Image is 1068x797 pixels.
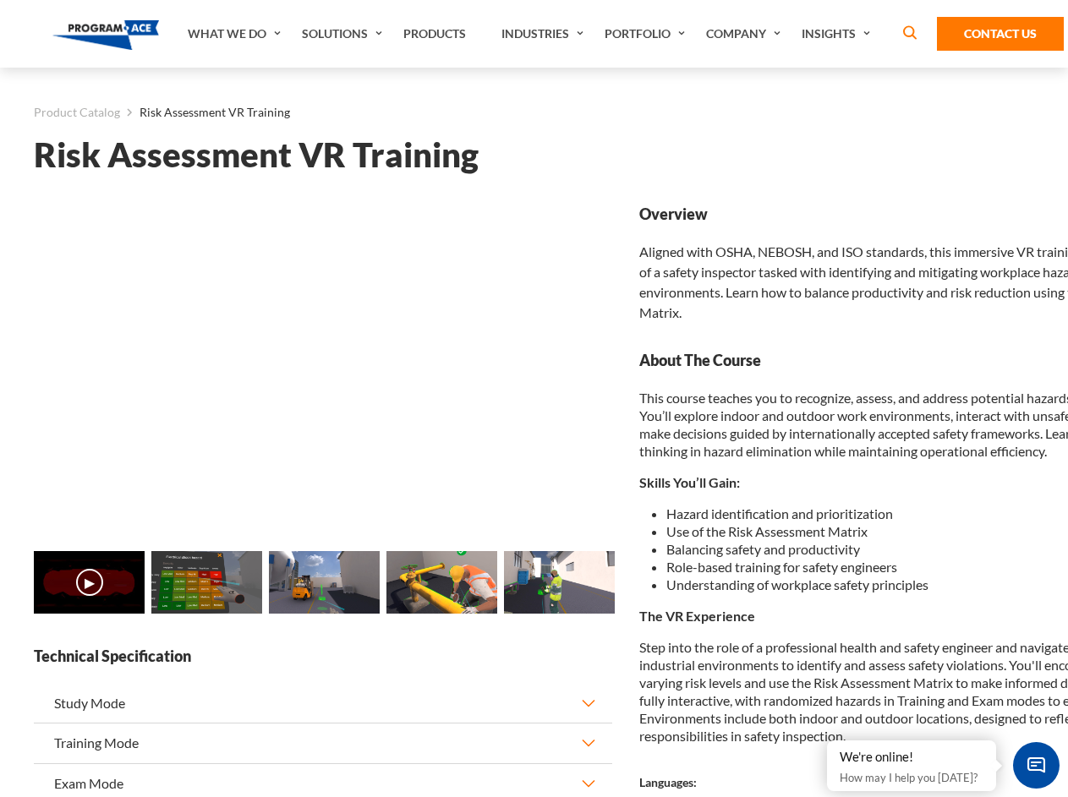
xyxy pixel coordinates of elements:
[34,646,612,667] strong: Technical Specification
[52,20,160,50] img: Program-Ace
[76,569,103,596] button: ▶
[840,767,983,788] p: How may I help you [DATE]?
[34,101,120,123] a: Product Catalog
[937,17,1064,51] a: Contact Us
[34,204,612,529] iframe: Risk Assessment VR Training - Video 0
[386,551,497,614] img: Risk Assessment VR Training - Preview 3
[269,551,380,614] img: Risk Assessment VR Training - Preview 2
[639,775,697,789] strong: Languages:
[504,551,615,614] img: Risk Assessment VR Training - Preview 4
[34,723,612,762] button: Training Mode
[34,684,612,723] button: Study Mode
[840,749,983,766] div: We're online!
[34,551,145,614] img: Risk Assessment VR Training - Video 0
[120,101,290,123] li: Risk Assessment VR Training
[151,551,262,614] img: Risk Assessment VR Training - Preview 1
[1013,742,1060,789] span: Chat Widget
